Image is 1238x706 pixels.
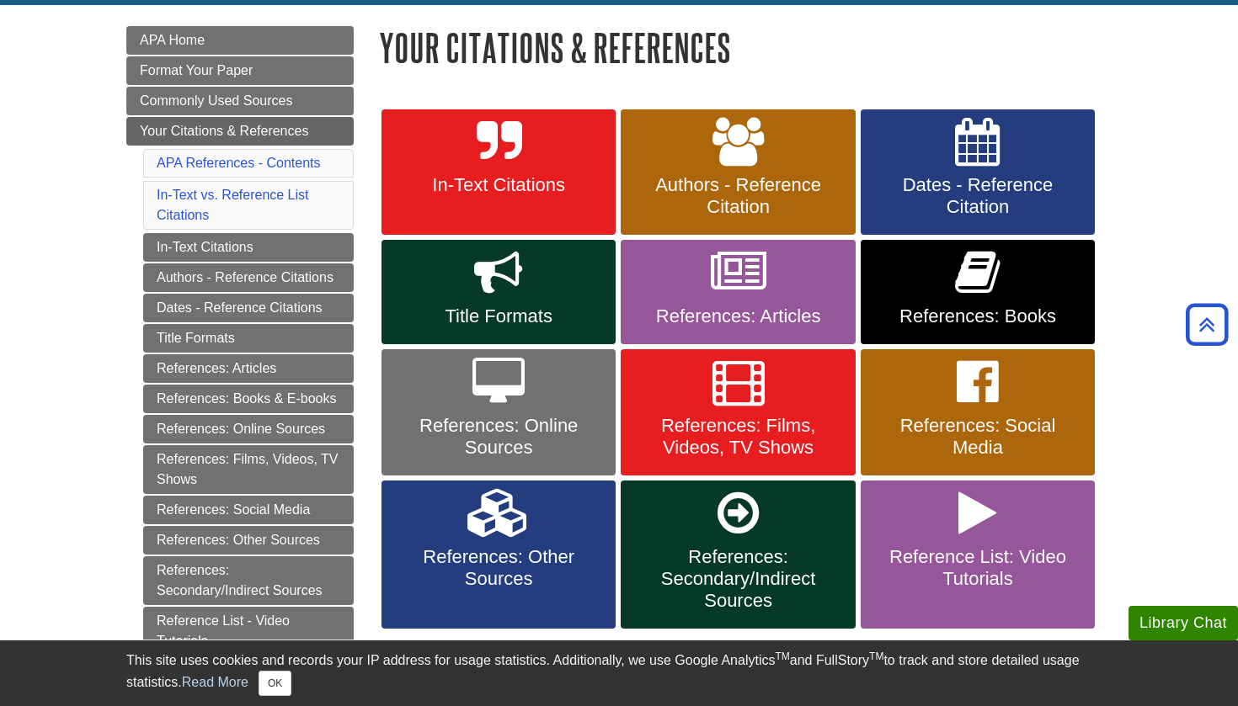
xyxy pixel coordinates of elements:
[143,385,354,413] a: References: Books & E-books
[869,650,883,662] sup: TM
[140,124,308,138] span: Your Citations & References
[382,240,616,344] a: Title Formats
[394,174,603,196] span: In-Text Citations
[621,480,855,629] a: References: Secondary/Indirect Sources
[633,546,842,612] span: References: Secondary/Indirect Sources
[379,26,1112,69] h1: Your Citations & References
[861,349,1095,475] a: References: Social Media
[140,63,253,77] span: Format Your Paper
[382,109,616,236] a: In-Text Citations
[861,109,1095,236] a: Dates - Reference Citation
[157,156,320,170] a: APA References - Contents
[140,93,292,108] span: Commonly Used Sources
[143,354,354,383] a: References: Articles
[621,349,855,475] a: References: Films, Videos, TV Shows
[775,650,789,662] sup: TM
[143,233,354,262] a: In-Text Citations
[861,480,1095,629] a: Reference List: Video Tutorials
[633,305,842,327] span: References: Articles
[143,294,354,322] a: Dates - Reference Citations
[873,415,1082,459] span: References: Social Media
[873,174,1082,218] span: Dates - Reference Citation
[126,117,354,146] a: Your Citations & References
[143,445,354,494] a: References: Films, Videos, TV Shows
[621,109,855,236] a: Authors - Reference Citation
[143,607,354,656] a: Reference List - Video Tutorials
[126,650,1112,696] div: This site uses cookies and records your IP address for usage statistics. Additionally, we use Goo...
[633,415,842,459] span: References: Films, Videos, TV Shows
[182,675,248,689] a: Read More
[143,263,354,292] a: Authors - Reference Citations
[143,324,354,353] a: Title Formats
[1180,313,1234,336] a: Back to Top
[157,188,309,222] a: In-Text vs. Reference List Citations
[621,240,855,344] a: References: Articles
[259,671,291,696] button: Close
[143,496,354,524] a: References: Social Media
[140,33,205,47] span: APA Home
[126,26,354,55] a: APA Home
[633,174,842,218] span: Authors - Reference Citation
[873,305,1082,327] span: References: Books
[394,305,603,327] span: Title Formats
[861,240,1095,344] a: References: Books
[394,415,603,459] span: References: Online Sources
[126,87,354,115] a: Commonly Used Sources
[143,415,354,443] a: References: Online Sources
[126,56,354,85] a: Format Your Paper
[382,349,616,475] a: References: Online Sources
[1129,606,1238,640] button: Library Chat
[143,526,354,555] a: References: Other Sources
[382,480,616,629] a: References: Other Sources
[873,546,1082,590] span: Reference List: Video Tutorials
[394,546,603,590] span: References: Other Sources
[143,556,354,605] a: References: Secondary/Indirect Sources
